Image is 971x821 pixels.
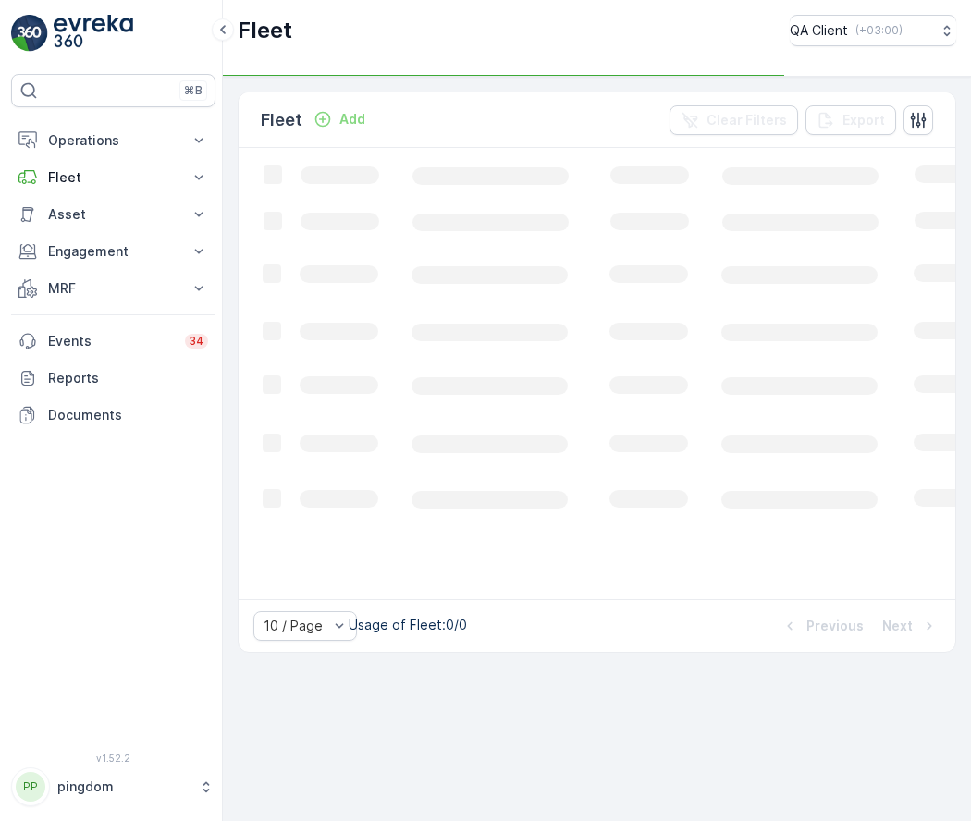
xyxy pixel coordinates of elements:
[261,107,302,133] p: Fleet
[349,616,467,634] p: Usage of Fleet : 0/0
[48,242,178,261] p: Engagement
[779,615,866,637] button: Previous
[707,111,787,129] p: Clear Filters
[11,323,215,360] a: Events34
[670,105,798,135] button: Clear Filters
[48,205,178,224] p: Asset
[11,753,215,764] span: v 1.52.2
[339,110,365,129] p: Add
[882,617,913,635] p: Next
[806,617,864,635] p: Previous
[48,168,178,187] p: Fleet
[48,369,208,387] p: Reports
[11,122,215,159] button: Operations
[855,23,903,38] p: ( +03:00 )
[11,159,215,196] button: Fleet
[48,279,178,298] p: MRF
[54,15,133,52] img: logo_light-DOdMpM7g.png
[11,397,215,434] a: Documents
[880,615,940,637] button: Next
[11,360,215,397] a: Reports
[184,83,203,98] p: ⌘B
[11,196,215,233] button: Asset
[11,767,215,806] button: PPpingdom
[48,332,174,350] p: Events
[805,105,896,135] button: Export
[48,406,208,424] p: Documents
[189,334,204,349] p: 34
[11,233,215,270] button: Engagement
[306,108,373,130] button: Add
[842,111,885,129] p: Export
[790,21,848,40] p: QA Client
[11,270,215,307] button: MRF
[238,16,292,45] p: Fleet
[57,778,190,796] p: pingdom
[790,15,956,46] button: QA Client(+03:00)
[48,131,178,150] p: Operations
[11,15,48,52] img: logo
[16,772,45,802] div: PP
